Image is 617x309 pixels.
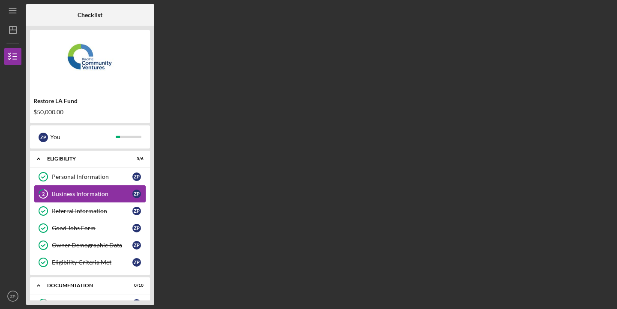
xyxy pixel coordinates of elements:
div: Z P [132,190,141,198]
div: $50,000.00 [33,109,147,116]
a: Referral InformationZP [34,202,146,220]
div: Z P [132,241,141,250]
div: Z P [132,207,141,215]
button: ZP [4,288,21,305]
div: Full Application Form [52,300,132,307]
div: 0 / 10 [128,283,144,288]
div: Z P [132,299,141,308]
div: Business Information [52,190,132,197]
div: Eligibility Criteria Met [52,259,132,266]
a: 2Business InformationZP [34,185,146,202]
div: Z P [132,172,141,181]
a: Personal InformationZP [34,168,146,185]
text: ZP [10,294,15,299]
div: 5 / 6 [128,156,144,161]
b: Checklist [78,12,102,18]
img: Product logo [30,34,150,86]
div: Z P [132,224,141,232]
div: Z P [132,258,141,267]
div: Restore LA Fund [33,98,147,104]
tspan: 2 [42,191,45,197]
div: Good Jobs Form [52,225,132,232]
a: Owner Demographic DataZP [34,237,146,254]
div: Referral Information [52,208,132,214]
div: Z P [39,133,48,142]
div: Personal Information [52,173,132,180]
a: Eligibility Criteria MetZP [34,254,146,271]
a: Good Jobs FormZP [34,220,146,237]
div: You [50,130,116,144]
div: Eligibility [47,156,122,161]
div: Documentation [47,283,122,288]
div: Owner Demographic Data [52,242,132,249]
